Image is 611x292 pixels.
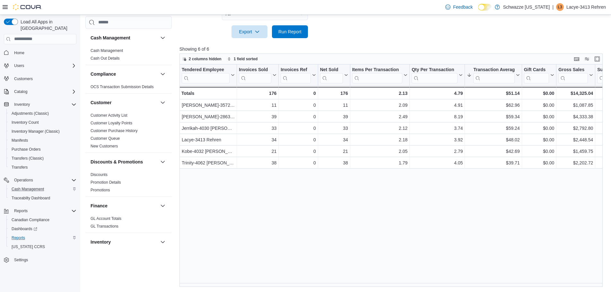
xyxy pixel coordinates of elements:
[159,34,167,42] button: Cash Management
[239,159,276,167] div: 38
[352,89,407,97] div: 2.13
[558,89,593,97] div: $14,325.04
[14,102,30,107] span: Inventory
[12,88,76,96] span: Catalog
[182,113,235,121] div: [PERSON_NAME]-2863 [PERSON_NAME]
[453,4,473,10] span: Feedback
[91,224,118,229] a: GL Transactions
[91,136,120,141] a: Customer Queue
[558,136,593,144] div: $2,448.54
[6,154,79,163] button: Transfers (Classic)
[558,67,588,73] div: Gross Sales
[352,124,408,132] div: 2.12
[234,56,258,62] span: 1 field sorted
[524,67,549,73] div: Gift Cards
[478,4,492,11] input: Dark Mode
[12,187,44,192] span: Cash Management
[352,113,408,121] div: 2.49
[281,89,316,97] div: 0
[12,176,36,184] button: Operations
[412,89,463,97] div: 4.79
[281,101,316,109] div: 0
[91,129,138,133] a: Customer Purchase History
[91,85,154,89] a: OCS Transaction Submission Details
[320,67,343,83] div: Net Sold
[91,188,110,193] span: Promotions
[91,159,158,165] button: Discounts & Promotions
[9,225,40,233] a: Dashboards
[12,101,76,108] span: Inventory
[91,203,108,209] h3: Finance
[91,239,111,245] h3: Inventory
[6,224,79,233] a: Dashboards
[9,225,76,233] span: Dashboards
[524,89,554,97] div: $0.00
[91,239,158,245] button: Inventory
[412,67,463,83] button: Qty Per Transaction
[91,35,158,41] button: Cash Management
[159,238,167,246] button: Inventory
[14,178,33,183] span: Operations
[524,113,554,121] div: $0.00
[239,67,271,83] div: Invoices Sold
[182,136,235,144] div: Lacye-3413 Rehren
[239,113,276,121] div: 39
[91,71,158,77] button: Compliance
[239,101,276,109] div: 11
[9,234,28,242] a: Reports
[6,242,79,251] button: [US_STATE] CCRS
[6,194,79,203] button: Traceabilty Dashboard
[352,101,408,109] div: 2.09
[467,136,519,144] div: $48.02
[281,147,316,155] div: 0
[91,121,132,126] span: Customer Loyalty Points
[558,67,593,83] button: Gross Sales
[1,255,79,264] button: Settings
[182,124,235,132] div: Jerrikah-4030 [PERSON_NAME]
[13,4,42,10] img: Cova
[467,101,519,109] div: $62.96
[9,137,31,144] a: Manifests
[239,89,276,97] div: 176
[9,234,76,242] span: Reports
[182,147,235,155] div: Kobe-4032 [PERSON_NAME]
[91,84,154,89] span: OCS Transaction Submission Details
[12,49,27,57] a: Home
[352,159,408,167] div: 1.79
[182,67,230,83] div: Tendered Employee
[566,3,606,11] p: Lacye-3413 Rehren
[9,146,43,153] a: Purchase Orders
[239,136,276,144] div: 34
[412,159,463,167] div: 4.05
[1,176,79,185] button: Operations
[12,207,30,215] button: Reports
[9,137,76,144] span: Manifests
[281,67,316,83] button: Invoices Ref
[9,119,41,126] a: Inventory Count
[181,89,235,97] div: Totals
[467,159,519,167] div: $39.71
[524,124,554,132] div: $0.00
[91,180,121,185] a: Promotion Details
[14,76,33,81] span: Customers
[12,165,28,170] span: Transfers
[281,124,316,132] div: 0
[9,128,62,135] a: Inventory Manager (Classic)
[180,55,224,63] button: 2 columns hidden
[593,55,601,63] button: Enter fullscreen
[12,196,50,201] span: Traceabilty Dashboard
[412,67,458,73] div: Qty Per Transaction
[467,89,519,97] div: $51.14
[159,70,167,78] button: Compliance
[352,67,402,73] div: Items Per Transaction
[467,113,519,121] div: $59.34
[12,88,30,96] button: Catalog
[320,147,348,155] div: 21
[91,113,127,118] span: Customer Activity List
[91,71,116,77] h3: Compliance
[91,144,118,148] a: New Customers
[91,216,121,221] span: GL Account Totals
[467,67,519,83] button: Transaction Average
